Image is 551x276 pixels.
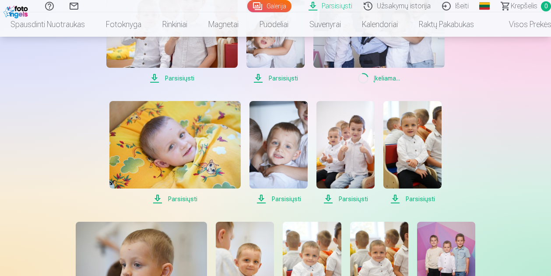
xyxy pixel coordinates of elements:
[383,194,442,204] span: Parsisiųsti
[541,1,551,11] span: 0
[316,194,375,204] span: Parsisiųsti
[246,73,305,84] span: Parsisiųsti
[249,101,308,204] a: Parsisiųsti
[383,101,442,204] a: Parsisiųsti
[511,1,537,11] span: Krepšelis
[198,12,249,37] a: Magnetai
[95,12,152,37] a: Fotoknyga
[109,101,241,204] a: Parsisiųsti
[249,194,308,204] span: Parsisiųsti
[109,194,241,204] span: Parsisiųsti
[106,73,238,84] span: Parsisiųsti
[313,73,445,84] span: Įkeliama ...
[351,12,408,37] a: Kalendoriai
[316,101,375,204] a: Parsisiųsti
[152,12,198,37] a: Rinkiniai
[4,3,30,18] img: /fa2
[299,12,351,37] a: Suvenyrai
[408,12,484,37] a: Raktų pakabukas
[249,12,299,37] a: Puodeliai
